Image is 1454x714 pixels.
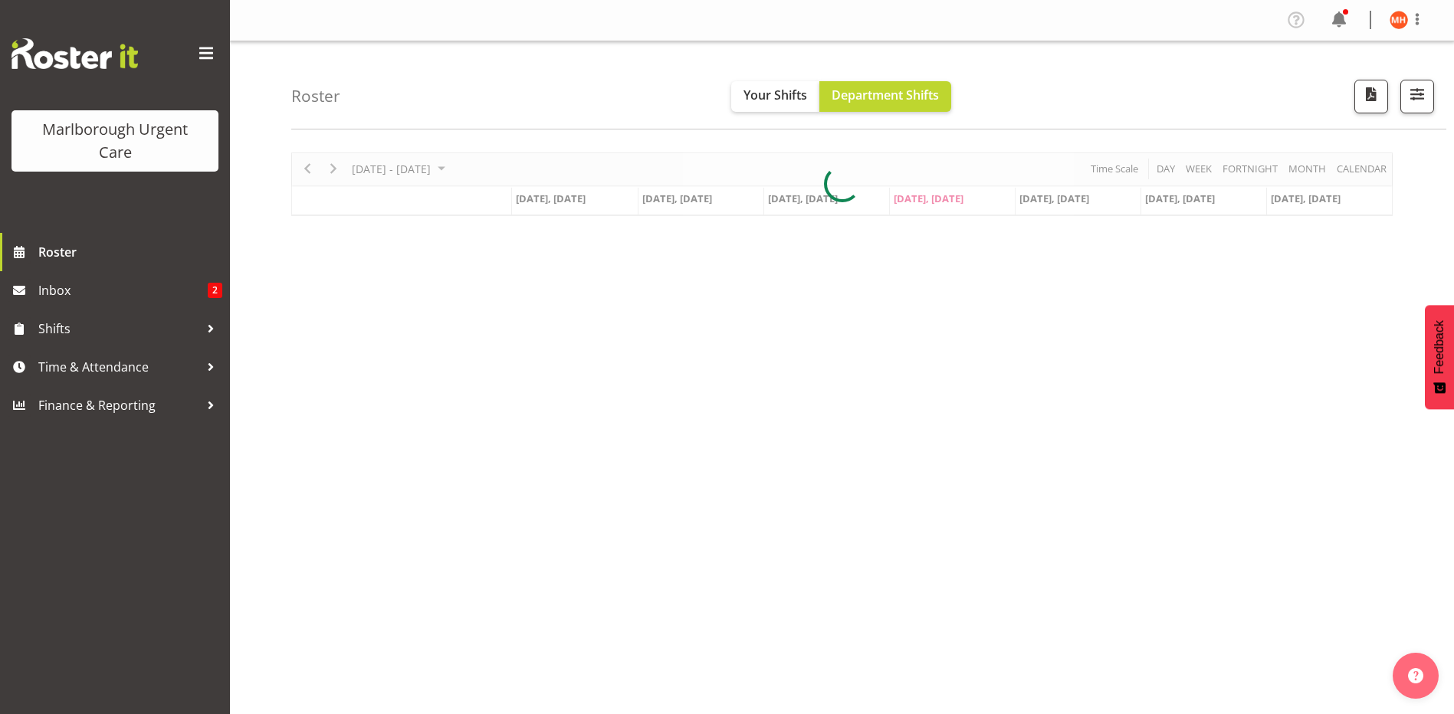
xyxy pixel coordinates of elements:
[743,87,807,103] span: Your Shifts
[38,355,199,378] span: Time & Attendance
[731,81,819,112] button: Your Shifts
[1354,80,1388,113] button: Download a PDF of the roster according to the set date range.
[1433,320,1446,374] span: Feedback
[1408,668,1423,683] img: help-xxl-2.png
[38,394,199,417] span: Finance & Reporting
[1425,305,1454,409] button: Feedback - Show survey
[819,81,951,112] button: Department Shifts
[38,241,222,264] span: Roster
[1390,11,1408,29] img: margret-hall11842.jpg
[832,87,939,103] span: Department Shifts
[291,87,340,105] h4: Roster
[1400,80,1434,113] button: Filter Shifts
[208,283,222,298] span: 2
[27,118,203,164] div: Marlborough Urgent Care
[11,38,138,69] img: Rosterit website logo
[38,279,208,302] span: Inbox
[38,317,199,340] span: Shifts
